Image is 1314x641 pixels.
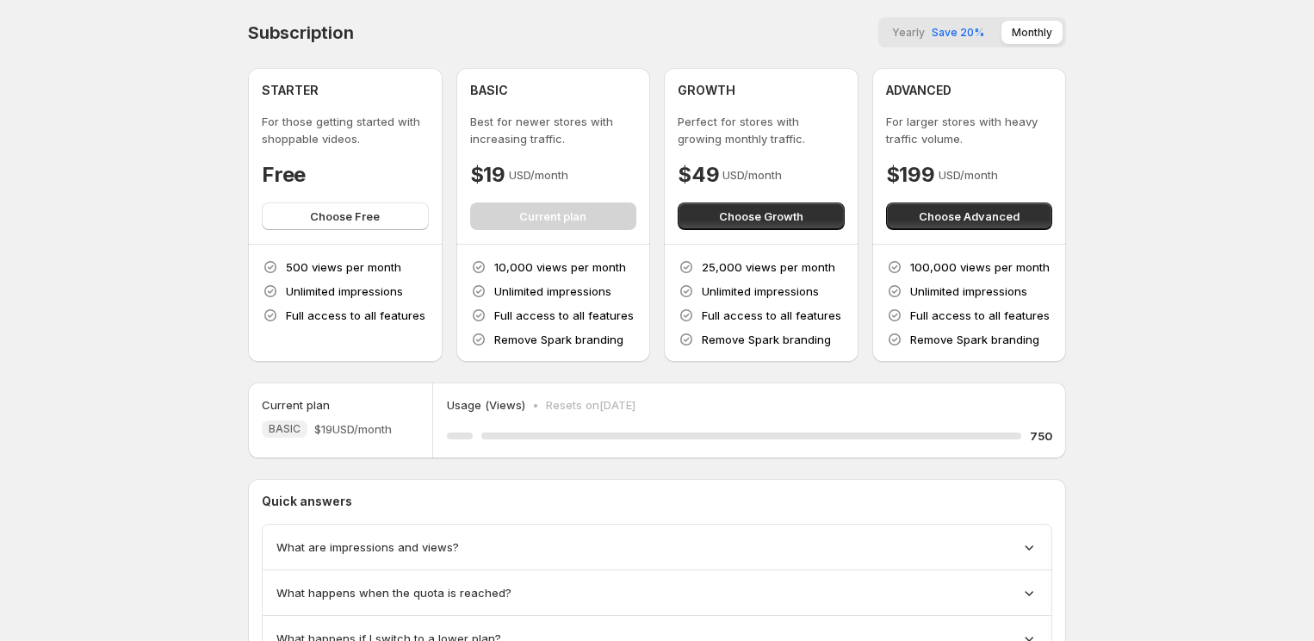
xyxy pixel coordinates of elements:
span: Choose Advanced [919,208,1020,225]
p: Remove Spark branding [494,331,623,348]
p: 500 views per month [286,258,401,276]
p: Remove Spark branding [910,331,1039,348]
h4: Subscription [248,22,354,43]
h4: $19 [470,161,505,189]
h5: 750 [1030,427,1052,445]
p: Perfect for stores with growing monthly traffic. [678,113,845,147]
p: Full access to all features [910,307,1050,324]
p: Full access to all features [286,307,425,324]
h4: BASIC [470,82,508,99]
p: Unlimited impressions [494,283,611,300]
span: BASIC [269,422,301,436]
span: Choose Growth [719,208,803,225]
p: USD/month [509,166,568,184]
p: Full access to all features [702,307,841,324]
p: Best for newer stores with increasing traffic. [470,113,637,147]
span: Choose Free [310,208,380,225]
h4: ADVANCED [886,82,951,99]
button: Monthly [1001,21,1063,44]
p: 100,000 views per month [910,258,1050,276]
button: YearlySave 20% [882,21,995,44]
button: Choose Advanced [886,202,1053,230]
span: What are impressions and views? [276,538,459,556]
p: Resets on [DATE] [546,396,635,414]
button: Choose Growth [678,202,845,230]
p: Remove Spark branding [702,331,831,348]
span: Yearly [892,26,925,39]
h4: Free [262,161,306,189]
span: What happens when the quota is reached? [276,584,511,601]
p: Unlimited impressions [910,283,1027,300]
p: 10,000 views per month [494,258,626,276]
p: Full access to all features [494,307,634,324]
button: Choose Free [262,202,429,230]
p: USD/month [722,166,782,184]
p: Quick answers [262,493,1052,510]
h4: $49 [678,161,719,189]
span: Save 20% [932,26,984,39]
h4: $199 [886,161,935,189]
p: Unlimited impressions [702,283,819,300]
p: Unlimited impressions [286,283,403,300]
p: USD/month [939,166,998,184]
p: 25,000 views per month [702,258,835,276]
p: For larger stores with heavy traffic volume. [886,113,1053,147]
h4: STARTER [262,82,319,99]
h5: Current plan [262,396,330,414]
h4: GROWTH [678,82,735,99]
p: • [532,396,539,414]
span: $19 USD/month [314,420,392,438]
p: For those getting started with shoppable videos. [262,113,429,147]
p: Usage (Views) [447,396,525,414]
